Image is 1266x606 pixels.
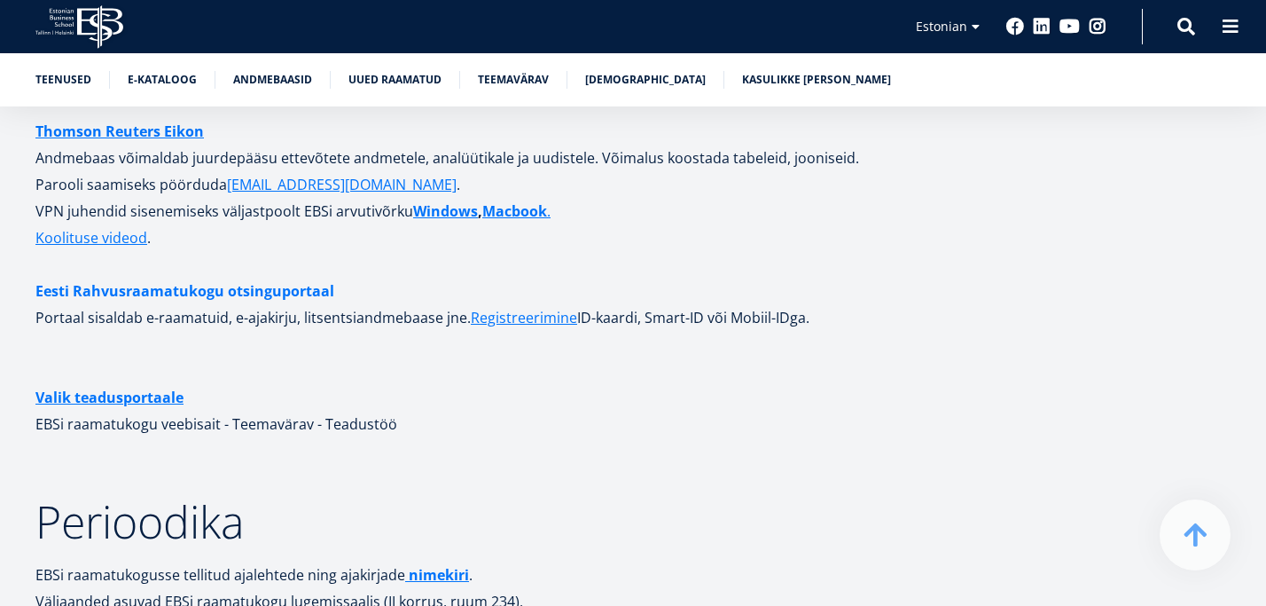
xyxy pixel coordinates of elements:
[35,118,938,251] p: Andmebaas võimaldab juurdepääsu ettevõtete andmetele, analüütikale ja uudistele. Võimalus koostad...
[478,71,549,89] a: Teemavärav
[409,562,469,588] a: nimekiri
[471,304,577,331] a: Registreerimine
[35,278,334,304] a: Eesti Rahvusraamatukogu otsinguportaal
[35,118,204,145] a: Thomson Reuters Eikon
[413,201,482,221] strong: ,
[35,384,938,437] p: EBSi raamatukogu veebisait - Teemavärav - Teadustöö
[482,198,551,224] a: Macbook.
[409,565,469,585] strong: nimekiri
[482,201,547,221] strong: Macbook
[35,562,938,588] p: EBSi raamatukogusse tellitud ajalehtede ning ajakirjade .
[35,500,938,544] h2: Perioodika
[413,198,478,224] a: Windows
[1059,18,1080,35] a: Youtube
[1089,18,1106,35] a: Instagram
[742,71,891,89] a: Kasulikke [PERSON_NAME]
[1033,18,1051,35] a: Linkedin
[35,384,184,411] a: Valik teadusportaale
[35,122,204,141] strong: Thomson Reuters Eikon
[35,278,938,331] p: Portaal sisaldab e-raamatuid, e-ajakirju, litsentsiandmebaase jne. ID-kaardi, Smart-ID või Mobiil...
[128,71,197,89] a: E-kataloog
[227,171,457,198] a: [EMAIL_ADDRESS][DOMAIN_NAME]
[348,71,442,89] a: Uued raamatud
[233,71,312,89] a: Andmebaasid
[35,71,91,89] a: Teenused
[35,224,147,251] a: Koolituse videod
[1006,18,1024,35] a: Facebook
[585,71,706,89] a: [DEMOGRAPHIC_DATA]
